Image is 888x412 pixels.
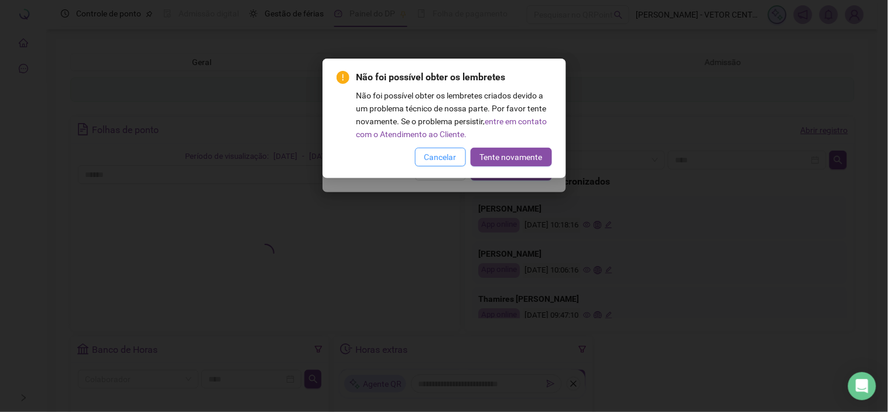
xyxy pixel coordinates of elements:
span: Não foi possível obter os lembretes [356,70,552,84]
span: Não foi possível obter os lembretes criados devido a um problema técnico de nossa parte. Por favo... [356,91,547,126]
button: Cancelar [415,148,466,166]
button: Tente novamente [471,148,552,166]
span: Cancelar [424,151,457,164]
span: exclamation-circle [337,71,349,84]
span: Tente novamente [480,151,543,164]
div: Open Intercom Messenger [848,372,876,400]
